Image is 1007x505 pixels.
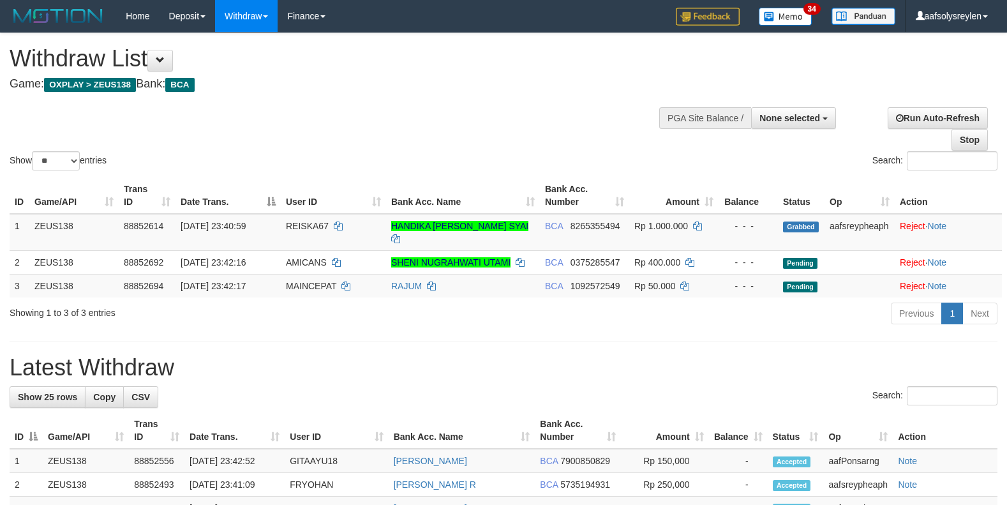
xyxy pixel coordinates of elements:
[129,473,184,497] td: 88852493
[900,221,925,231] a: Reject
[129,449,184,473] td: 88852556
[571,281,620,291] span: Copy 1092572549 to clipboard
[823,412,893,449] th: Op: activate to sort column ascending
[165,78,194,92] span: BCA
[709,473,768,497] td: -
[783,282,817,292] span: Pending
[18,392,77,402] span: Show 25 rows
[394,456,467,466] a: [PERSON_NAME]
[895,274,1002,298] td: ·
[285,473,388,497] td: FRYOHAN
[629,177,719,214] th: Amount: activate to sort column ascending
[783,222,819,232] span: Grabbed
[545,221,563,231] span: BCA
[184,449,285,473] td: [DATE] 23:42:52
[634,221,688,231] span: Rp 1.000.000
[824,214,895,251] td: aafsreypheaph
[285,412,388,449] th: User ID: activate to sort column ascending
[540,479,558,490] span: BCA
[10,250,29,274] td: 2
[10,301,410,319] div: Showing 1 to 3 of 3 entries
[10,78,659,91] h4: Game: Bank:
[751,107,836,129] button: None selected
[131,392,150,402] span: CSV
[895,214,1002,251] td: ·
[724,256,773,269] div: - - -
[928,281,947,291] a: Note
[129,412,184,449] th: Trans ID: activate to sort column ascending
[951,129,988,151] a: Stop
[123,386,158,408] a: CSV
[540,456,558,466] span: BCA
[10,386,86,408] a: Show 25 rows
[10,449,43,473] td: 1
[560,456,610,466] span: Copy 7900850829 to clipboard
[10,473,43,497] td: 2
[286,257,327,268] span: AMICANS
[962,303,997,324] a: Next
[386,177,540,214] th: Bank Acc. Name: activate to sort column ascending
[872,151,997,170] label: Search:
[571,221,620,231] span: Copy 8265355494 to clipboard
[286,281,336,291] span: MAINCEPAT
[175,177,281,214] th: Date Trans.: activate to sort column descending
[759,8,812,26] img: Button%20Memo.svg
[93,392,116,402] span: Copy
[676,8,740,26] img: Feedback.jpg
[29,274,119,298] td: ZEUS138
[560,479,610,490] span: Copy 5735194931 to clipboard
[893,412,997,449] th: Action
[10,46,659,72] h1: Withdraw List
[10,355,997,381] h1: Latest Withdraw
[900,257,925,268] a: Reject
[124,281,163,291] span: 88852694
[634,281,676,291] span: Rp 50.000
[545,281,563,291] span: BCA
[898,479,917,490] a: Note
[181,281,246,291] span: [DATE] 23:42:17
[44,78,136,92] span: OXPLAY > ZEUS138
[621,449,708,473] td: Rp 150,000
[759,113,820,123] span: None selected
[286,221,329,231] span: REISKA67
[43,449,129,473] td: ZEUS138
[898,456,917,466] a: Note
[285,449,388,473] td: GITAAYU18
[709,449,768,473] td: -
[184,473,285,497] td: [DATE] 23:41:09
[768,412,824,449] th: Status: activate to sort column ascending
[394,479,476,490] a: [PERSON_NAME] R
[10,151,107,170] label: Show entries
[32,151,80,170] select: Showentries
[43,412,129,449] th: Game/API: activate to sort column ascending
[724,220,773,232] div: - - -
[719,177,778,214] th: Balance
[85,386,124,408] a: Copy
[10,214,29,251] td: 1
[773,456,811,467] span: Accepted
[181,221,246,231] span: [DATE] 23:40:59
[540,177,629,214] th: Bank Acc. Number: activate to sort column ascending
[181,257,246,268] span: [DATE] 23:42:16
[659,107,751,129] div: PGA Site Balance /
[391,257,511,268] a: SHENI NUGRAHWATI UTAMI
[907,386,997,405] input: Search:
[391,221,528,231] a: HANDIKA [PERSON_NAME] SYAI
[803,3,821,15] span: 34
[545,257,563,268] span: BCA
[824,177,895,214] th: Op: activate to sort column ascending
[571,257,620,268] span: Copy 0375285547 to clipboard
[895,250,1002,274] td: ·
[29,214,119,251] td: ZEUS138
[895,177,1002,214] th: Action
[621,473,708,497] td: Rp 250,000
[281,177,386,214] th: User ID: activate to sort column ascending
[823,449,893,473] td: aafPonsarng
[709,412,768,449] th: Balance: activate to sort column ascending
[29,177,119,214] th: Game/API: activate to sort column ascending
[391,281,422,291] a: RAJUM
[907,151,997,170] input: Search:
[10,412,43,449] th: ID: activate to sort column descending
[10,6,107,26] img: MOTION_logo.png
[535,412,621,449] th: Bank Acc. Number: activate to sort column ascending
